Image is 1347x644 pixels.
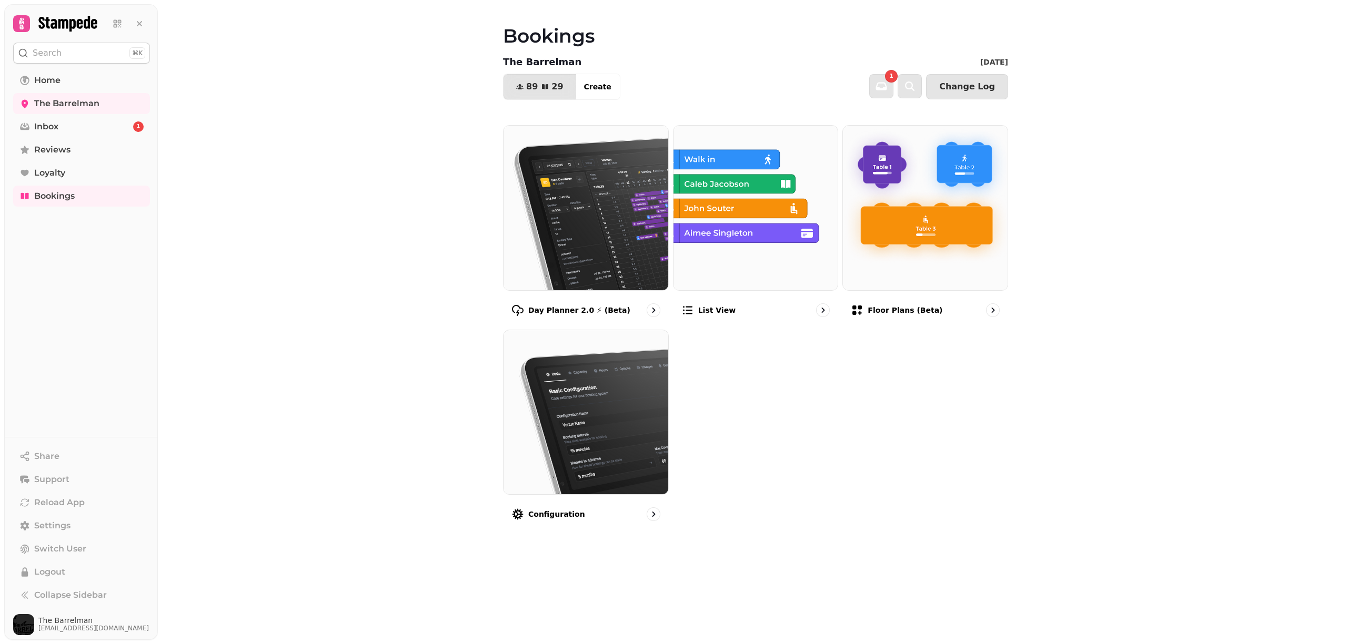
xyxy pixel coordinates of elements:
p: Day Planner 2.0 ⚡ (Beta) [528,305,630,315]
span: Home [34,74,61,87]
p: The Barrelman [503,55,581,69]
button: Collapse Sidebar [13,585,150,606]
span: Bookings [34,190,75,202]
span: Loyalty [34,167,65,179]
a: Reviews [13,139,150,160]
span: Create [584,83,611,90]
button: Support [13,469,150,490]
div: ⌘K [129,47,145,59]
span: Reload App [34,496,85,509]
span: 29 [551,83,563,91]
a: Day Planner 2.0 ⚡ (Beta)Day Planner 2.0 ⚡ (Beta) [503,125,669,325]
button: 8929 [504,74,576,99]
img: Configuration [504,330,668,495]
span: The Barrelman [34,97,99,110]
svg: go to [818,305,828,315]
span: Share [34,450,59,463]
span: 1 [890,74,893,79]
p: List view [698,305,736,315]
a: Loyalty [13,162,150,183]
a: The Barrelman [13,93,150,114]
a: List viewList view [673,125,839,325]
button: Share [13,446,150,467]
a: Settings [13,515,150,536]
img: User avatar [13,614,34,635]
span: 1 [137,123,140,130]
a: Bookings [13,186,150,207]
a: Floor Plans (beta)Floor Plans (beta) [842,125,1008,325]
button: Create [576,74,620,99]
span: [EMAIL_ADDRESS][DOMAIN_NAME] [38,624,149,632]
a: ConfigurationConfiguration [503,330,669,530]
svg: go to [648,509,659,519]
span: The Barrelman [38,617,149,624]
p: Search [33,47,62,59]
button: Logout [13,561,150,582]
button: Switch User [13,538,150,559]
a: Home [13,70,150,91]
button: Search⌘K [13,43,150,64]
p: Floor Plans (beta) [868,305,942,315]
svg: go to [648,305,659,315]
button: Change Log [926,74,1008,99]
p: [DATE] [980,57,1008,67]
img: Floor Plans (beta) [843,126,1008,290]
span: Collapse Sidebar [34,589,107,601]
img: Day Planner 2.0 ⚡ (Beta) [504,126,668,290]
a: Inbox1 [13,116,150,137]
svg: go to [988,305,998,315]
button: Reload App [13,492,150,513]
p: Configuration [528,509,585,519]
span: Change Log [939,83,995,91]
img: List view [673,126,838,290]
span: Support [34,473,69,486]
span: Logout [34,566,65,578]
span: Reviews [34,144,71,156]
span: Inbox [34,120,58,133]
button: User avatarThe Barrelman[EMAIL_ADDRESS][DOMAIN_NAME] [13,614,150,635]
span: Switch User [34,543,86,555]
span: 89 [526,83,538,91]
span: Settings [34,519,71,532]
